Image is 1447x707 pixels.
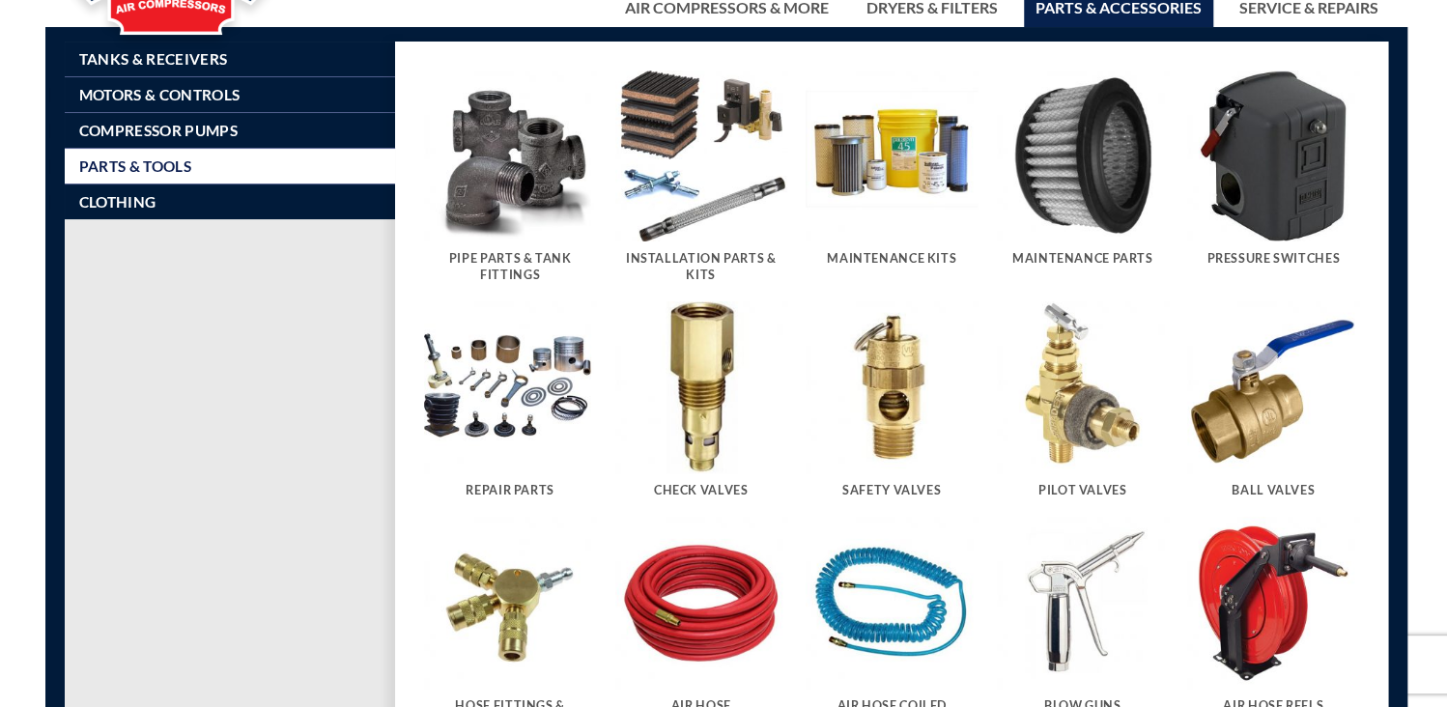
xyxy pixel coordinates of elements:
[434,483,586,498] h5: Repair Parts
[434,251,586,283] h5: Pipe Parts & Tank Fittings
[424,71,596,242] img: Pipe Parts & Tank Fittings
[1187,301,1359,517] a: Visit product category Ball Valves
[806,71,978,242] img: Maintenance Kits
[1007,483,1159,498] h5: Pilot Valves
[1187,71,1359,242] img: Pressure Switches
[79,87,240,102] span: Motors & Controls
[79,194,156,210] span: Clothing
[79,51,227,67] span: Tanks & Receivers
[615,517,787,689] img: Air Hose
[615,71,787,242] img: Installation Parts & Kits
[806,517,978,689] img: Air Hose Coiled
[997,517,1169,689] img: Blow Guns
[424,71,596,302] a: Visit product category Pipe Parts & Tank Fittings
[997,301,1169,473] img: Pilot Valves
[997,301,1169,517] a: Visit product category Pilot Valves
[424,301,596,473] img: Repair Parts
[806,301,978,473] img: Safety Valves
[1187,517,1359,689] img: Air Hose Reels
[1007,251,1159,267] h5: Maintenance Parts
[424,517,596,689] img: Hose Fittings & Manifolds
[615,71,787,302] a: Visit product category Installation Parts & Kits
[615,301,787,473] img: Check Valves
[424,301,596,517] a: Visit product category Repair Parts
[815,251,968,267] h5: Maintenance Kits
[625,483,778,498] h5: Check Valves
[1187,301,1359,473] img: Ball Valves
[1187,71,1359,286] a: Visit product category Pressure Switches
[625,251,778,283] h5: Installation Parts & Kits
[1197,251,1349,267] h5: Pressure Switches
[806,301,978,517] a: Visit product category Safety Valves
[997,71,1169,242] img: Maintenance Parts
[815,483,968,498] h5: Safety Valves
[806,71,978,286] a: Visit product category Maintenance Kits
[79,158,191,174] span: Parts & Tools
[79,123,238,138] span: Compressor Pumps
[997,71,1169,286] a: Visit product category Maintenance Parts
[1197,483,1349,498] h5: Ball Valves
[615,301,787,517] a: Visit product category Check Valves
